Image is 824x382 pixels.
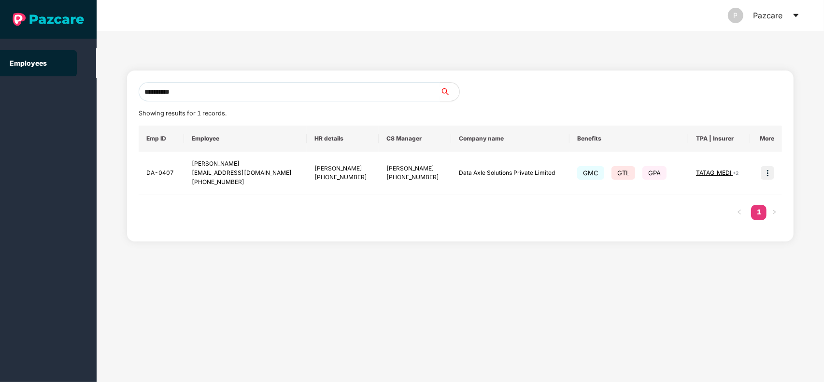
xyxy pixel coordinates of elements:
div: [PHONE_NUMBER] [192,178,299,187]
th: HR details [307,126,379,152]
button: left [732,205,747,220]
th: Company name [451,126,569,152]
div: [PHONE_NUMBER] [314,173,371,182]
span: caret-down [792,12,800,19]
span: GPA [642,166,667,180]
td: Data Axle Solutions Private Limited [451,152,569,195]
div: [PERSON_NAME] [192,159,299,169]
span: P [734,8,738,23]
th: Employee [184,126,307,152]
span: + 2 [733,170,739,176]
span: search [440,88,459,96]
li: Next Page [767,205,782,220]
span: GTL [611,166,635,180]
span: right [771,209,777,215]
a: Employees [10,59,47,67]
div: [PHONE_NUMBER] [386,173,443,182]
span: TATAG_MEDI [696,169,733,176]
span: GMC [577,166,604,180]
span: Showing results for 1 records. [139,110,227,117]
div: [PERSON_NAME] [314,164,371,173]
th: Benefits [569,126,688,152]
th: CS Manager [379,126,451,152]
li: 1 [751,205,767,220]
span: left [737,209,742,215]
div: [EMAIL_ADDRESS][DOMAIN_NAME] [192,169,299,178]
th: TPA | Insurer [688,126,750,152]
button: search [440,82,460,101]
th: More [750,126,782,152]
td: DA-0407 [139,152,184,195]
th: Emp ID [139,126,184,152]
img: icon [761,166,774,180]
a: 1 [751,205,767,219]
button: right [767,205,782,220]
div: [PERSON_NAME] [386,164,443,173]
li: Previous Page [732,205,747,220]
